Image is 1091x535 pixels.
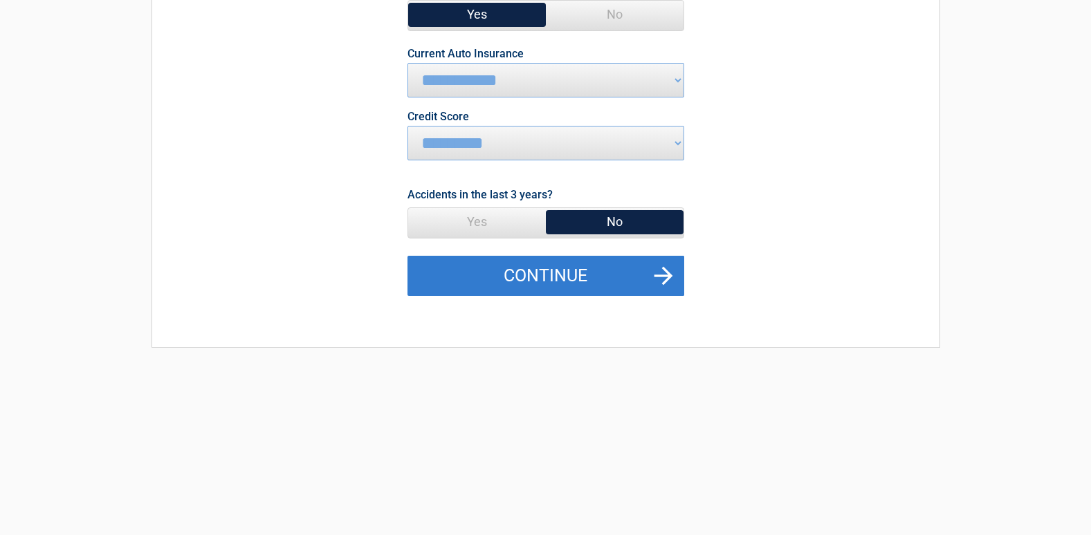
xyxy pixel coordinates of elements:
label: Current Auto Insurance [407,48,524,59]
span: Yes [408,1,546,28]
span: No [546,208,684,236]
label: Credit Score [407,111,469,122]
span: Yes [408,208,546,236]
span: No [546,1,684,28]
button: Continue [407,256,684,296]
label: Accidents in the last 3 years? [407,185,553,204]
